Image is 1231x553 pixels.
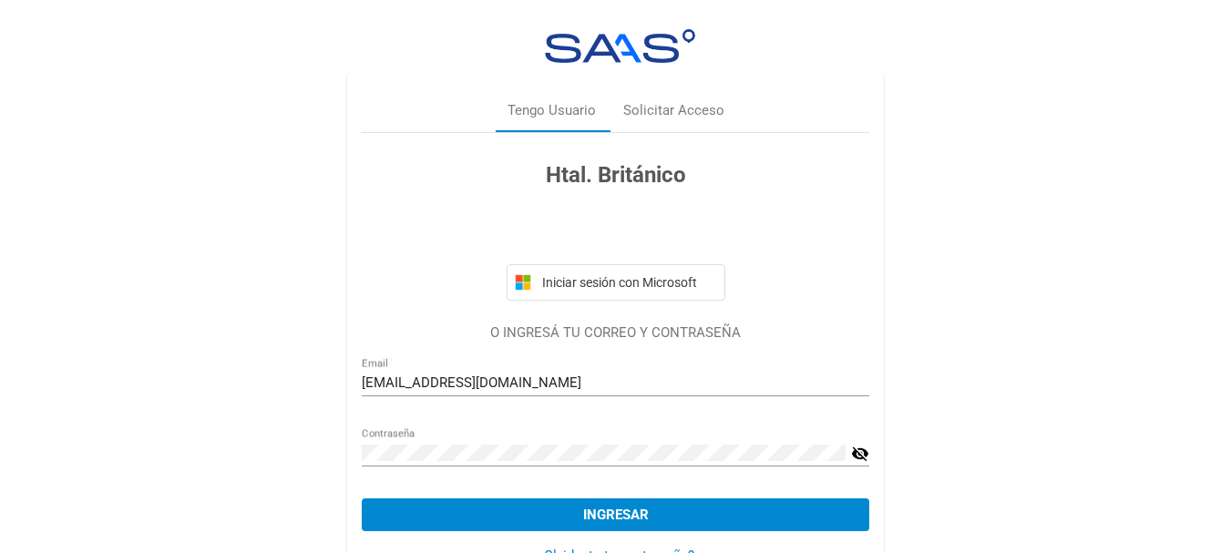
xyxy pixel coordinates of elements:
[851,443,869,465] mat-icon: visibility_off
[498,211,734,251] iframe: Botón de Acceder con Google
[362,159,869,191] h3: Htal. Británico
[508,100,596,121] div: Tengo Usuario
[1169,491,1213,535] iframe: Intercom live chat
[507,264,725,301] button: Iniciar sesión con Microsoft
[623,100,724,121] div: Solicitar Acceso
[539,275,717,290] span: Iniciar sesión con Microsoft
[362,323,869,343] p: O INGRESÁ TU CORREO Y CONTRASEÑA
[583,507,649,523] span: Ingresar
[362,498,869,531] button: Ingresar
